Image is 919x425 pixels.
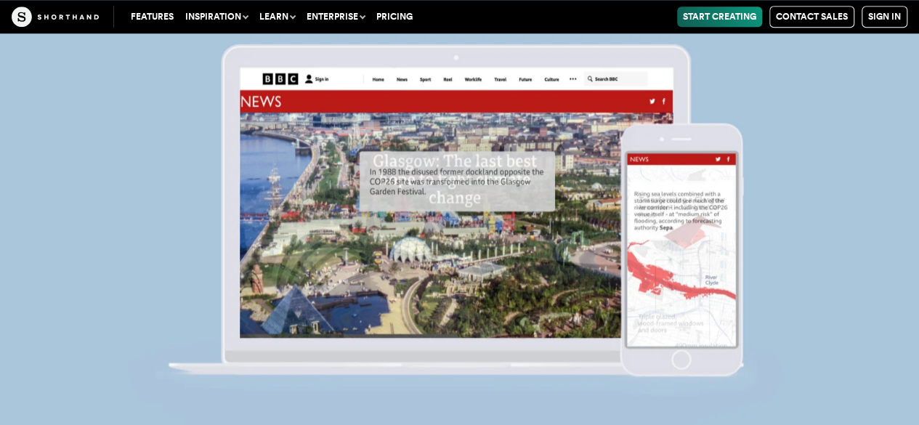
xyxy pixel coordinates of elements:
button: Learn [254,7,301,27]
a: Pricing [371,7,418,27]
button: Inspiration [179,7,254,27]
a: Sign in [862,6,907,28]
a: Contact Sales [769,6,854,28]
img: The Craft [12,7,99,27]
button: Enterprise [301,7,371,27]
a: Features [125,7,179,27]
a: Start Creating [677,7,762,27]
